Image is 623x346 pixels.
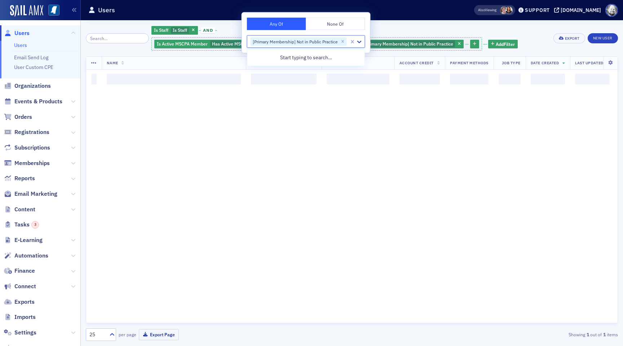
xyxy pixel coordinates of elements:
button: Export [553,33,585,43]
span: and [201,27,215,33]
button: and [199,27,217,33]
span: Content [14,206,35,213]
span: ‌ [327,74,389,85]
span: Has Active MSCPA Membership [212,41,275,47]
span: ‌ [450,74,489,85]
div: [Primary Membership] Not in Public Practice [251,37,339,46]
div: Remove [Primary Membership] Not in Public Practice [339,37,347,46]
span: Is Active MSCPA Member [157,41,208,47]
a: Settings [4,329,36,337]
span: Is Staff [173,27,187,33]
a: Registrations [4,128,49,136]
a: E-Learning [4,236,43,244]
button: Export Page [139,329,179,340]
a: Finance [4,267,35,275]
span: ‌ [91,74,97,85]
a: Orders [4,113,32,121]
span: Viewing [478,8,496,13]
span: Name [107,61,118,66]
span: Imports [14,313,36,321]
button: [DOMAIN_NAME] [554,8,604,13]
a: Content [4,206,35,213]
span: Events & Products [14,98,62,105]
span: Payment Methods [450,61,489,66]
span: Noma Burge [505,7,513,14]
a: Connect [4,282,36,290]
div: Also [478,8,485,12]
span: Lydia Carlisle [500,7,508,14]
div: Showing out of items [446,331,618,338]
span: Tasks [14,221,39,229]
a: Tasks3 [4,221,39,229]
button: None Of [306,18,365,30]
span: Users [14,29,30,37]
a: Email Send Log [14,54,48,61]
div: Has Active MSCPA Membership [154,40,286,49]
span: Settings [14,329,36,337]
span: Memberships [14,159,50,167]
a: Automations [4,252,48,260]
span: ‌ [251,74,317,85]
a: Users [4,29,30,37]
div: Is Staff [151,26,198,35]
span: Automations [14,252,48,260]
span: Organizations [14,82,51,90]
label: per page [119,331,136,338]
div: 25 [89,331,105,338]
a: Email Marketing [4,190,57,198]
input: Search… [86,33,149,43]
span: [Primary Membership] Not in Public Practice [364,41,453,47]
img: SailAMX [10,5,43,17]
span: Orders [14,113,32,121]
span: Profile [605,4,618,17]
img: SailAMX [48,5,59,16]
span: Connect [14,282,36,290]
span: Job Type [502,61,521,66]
div: Support [525,7,550,13]
a: Exports [4,298,35,306]
span: Add Filter [496,41,515,47]
a: Organizations [4,82,51,90]
span: Subscriptions [14,144,50,152]
strong: 1 [585,331,590,338]
span: ‌ [499,74,521,85]
span: ‌ [399,74,440,85]
button: Any Of [247,18,306,30]
h1: Users [98,6,115,14]
span: Exports [14,298,35,306]
span: ‌ [531,74,565,85]
span: E-Learning [14,236,43,244]
span: ‌ [107,74,241,85]
div: [Primary Membership] Not in Public Practice [306,40,464,49]
div: [DOMAIN_NAME] [561,7,601,13]
a: User Custom CPE [14,64,53,70]
a: Memberships [4,159,50,167]
span: Finance [14,267,35,275]
strong: 1 [602,331,607,338]
a: Imports [4,313,36,321]
a: Reports [4,174,35,182]
span: Date Created [531,61,559,66]
a: Events & Products [4,98,62,105]
span: ‌ [575,74,609,85]
span: Email Marketing [14,190,57,198]
a: New User [588,33,618,43]
div: Export [565,36,580,40]
span: Registrations [14,128,49,136]
a: Users [14,42,27,48]
a: View Homepage [43,5,59,17]
button: AddFilter [488,40,518,49]
div: Start typing to search… [247,51,365,64]
span: Account Credit [399,61,434,66]
span: Last Updated [575,61,603,66]
span: Is Staff [154,27,168,33]
div: 3 [31,221,39,229]
a: Subscriptions [4,144,50,152]
span: Reports [14,174,35,182]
